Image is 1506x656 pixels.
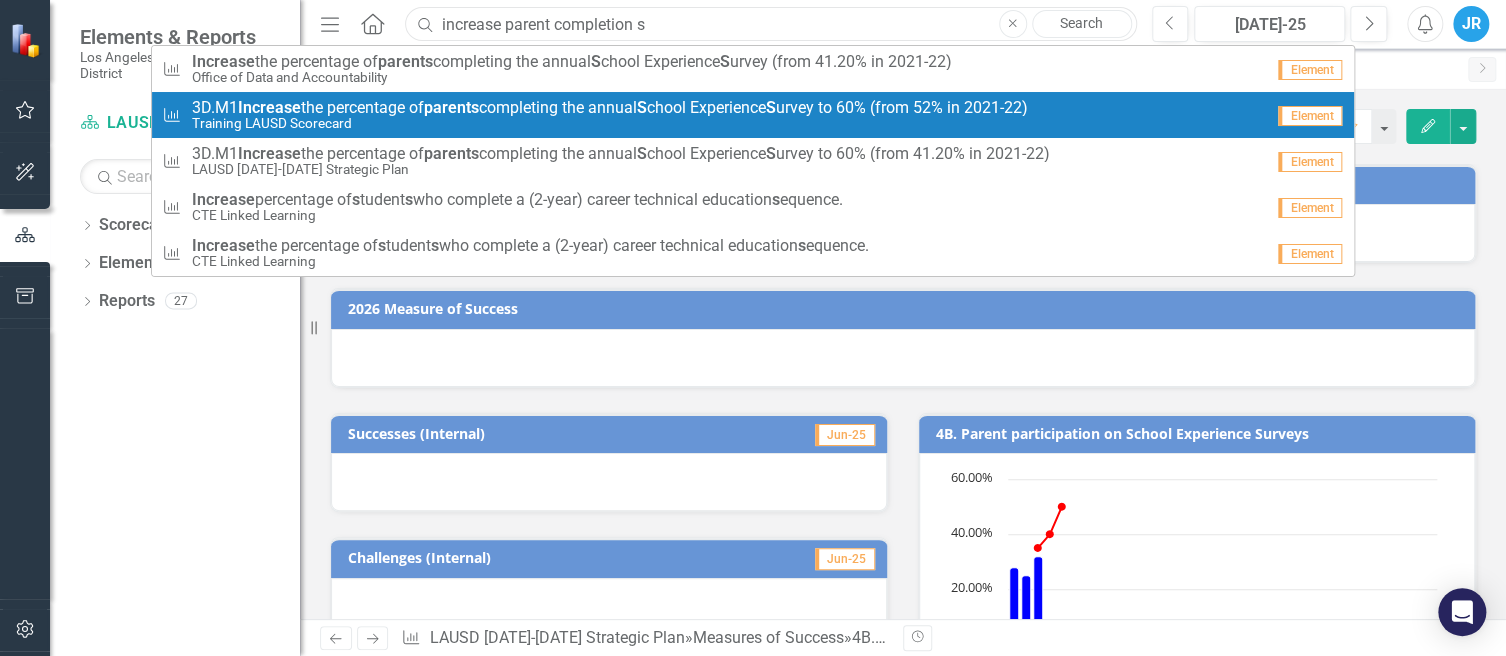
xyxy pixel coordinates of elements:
[766,98,776,117] strong: S
[1453,6,1489,42] button: JR
[192,145,1050,163] span: 3D.M1 the percentage of completing the annual chool Experience urvey to 60% (from 41.20% in 2021-22)
[401,627,887,650] div: » »
[815,424,875,446] span: Jun-25
[772,190,780,209] strong: s
[192,254,869,269] small: CTE Linked Learning
[815,548,875,570] span: Jun-25
[424,144,471,163] strong: parent
[1438,588,1486,636] div: Open Intercom Messenger
[951,468,993,486] text: 60.00%
[1032,10,1132,38] a: Search
[471,98,479,117] strong: s
[951,578,993,596] text: 20.00%
[10,23,45,58] img: ClearPoint Strategy
[405,190,413,209] strong: s
[591,52,601,71] strong: S
[99,290,155,313] a: Reports
[637,144,647,163] strong: S
[80,25,280,49] span: Elements & Reports
[165,293,197,310] div: 27
[1278,198,1342,218] span: Element
[378,52,425,71] strong: parent
[1278,152,1342,172] span: Element
[99,252,166,275] a: Elements
[1201,13,1338,37] div: [DATE]-25
[951,523,993,541] text: 40.00%
[238,144,301,163] strong: Increase
[348,550,717,565] h3: Challenges (Internal)
[152,138,1355,184] a: 3D.M1Increasethe percentage ofparentscompleting the annualSchool ExperienceSurvey to 60% (from 41...
[1046,530,1054,538] path: 12-13, 40. Target.
[1034,557,1043,645] path: 11-12, 32. Baseline.
[1278,106,1342,126] span: Element
[1058,503,1066,511] path: 13-14, 50. Target.
[348,301,1465,316] h3: 2026 Measure of Success
[192,116,1028,131] small: Training LAUSD Scorecard
[430,628,685,647] a: LAUSD [DATE]-[DATE] Strategic Plan
[192,191,843,209] span: percentage of tudent who complete a (2-year) career technical education equence.
[352,190,360,209] strong: s
[192,208,843,223] small: CTE Linked Learning
[1022,576,1031,645] path: 10-11, 25. Baseline.
[192,70,952,85] small: Office of Data and Accountability
[192,99,1028,117] span: 3D.M1 the percentage of completing the annual chool Experience urvey to 60% (from 52% in 2021-22)
[1278,60,1342,80] span: Element
[936,426,1465,441] h3: 4B. Parent participation on School Experience Surveys
[348,426,712,441] h3: Successes (Internal)
[152,92,1355,138] a: 3D.M1Increasethe percentage ofparentscompleting the annualSchool ExperienceSurvey to 60% (from 52...
[471,144,479,163] strong: s
[1010,568,1019,645] path: 09-10, 28. Baseline.
[424,98,471,117] strong: parent
[1034,544,1042,552] path: 11-12, 35. Target.
[720,52,730,71] strong: S
[80,49,280,82] small: Los Angeles Unified School District
[99,214,181,237] a: Scorecards
[80,112,280,135] a: LAUSD [DATE]-[DATE] Strategic Plan
[192,237,869,255] span: the percentage of tudent who complete a (2-year) career technical education equence.
[1278,244,1342,264] span: Element
[852,628,1233,647] div: 4B. Parent participation on School Experience Surveys
[192,162,1050,177] small: LAUSD [DATE]-[DATE] Strategic Plan
[766,144,776,163] strong: S
[80,159,280,194] input: Search Below...
[1194,6,1345,42] button: [DATE]-25
[152,230,1355,276] a: the percentage ofstudentswho complete a (2-year) career technical educationsequence.CTE Linked Le...
[152,46,1355,92] a: the percentage ofparentscompleting the annualSchool ExperienceSurvey (from 41.20% in 2021-22)Offi...
[637,98,647,117] strong: S
[798,236,806,255] strong: s
[152,184,1355,230] a: percentage ofstudentswho complete a (2-year) career technical educationsequence.CTE Linked Learni...
[693,628,844,647] a: Measures of Success
[238,98,301,117] strong: Increase
[431,236,439,255] strong: s
[192,53,952,71] span: the percentage of completing the annual chool Experience urvey (from 41.20% in 2021-22)
[405,7,1136,42] input: Search ClearPoint...
[425,52,433,71] strong: s
[378,236,386,255] strong: s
